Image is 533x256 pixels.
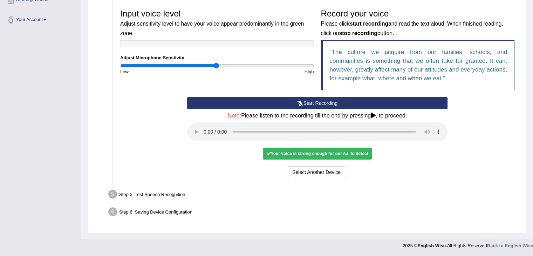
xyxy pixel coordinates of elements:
[228,113,241,119] span: Note:
[487,243,533,248] a: Back to English Wise
[417,243,447,248] strong: English Wise.
[330,49,507,82] q: The culture we acquire from our families, schools, and communities is something that we often tak...
[350,21,388,27] b: start recording
[0,10,80,28] a: Your Account
[120,54,184,61] label: Adjust Microphone Senstivity
[321,9,515,37] h3: Record your voice
[105,205,522,221] div: Step 6: Saving Device Configuration
[120,21,304,36] small: Adjust sensitivity level to have your voice appear predominantly in the green zone
[321,21,503,36] small: Please click and read the text aloud. When finished reading, click on button.
[217,68,317,75] div: High
[403,239,533,249] div: 2025 © All Rights Reserved
[117,68,217,75] div: Low
[263,148,371,160] div: Your voice is strong enough for our A.I. to detect
[288,166,345,178] button: Select Another Device
[105,188,522,203] div: Step 5: Test Speech Recognition
[187,113,447,119] h4: Please listen to the recording till the end by pressing , to proceed.
[187,97,447,109] button: Start Recording
[120,9,314,37] h3: Input voice level
[339,30,377,36] b: stop recording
